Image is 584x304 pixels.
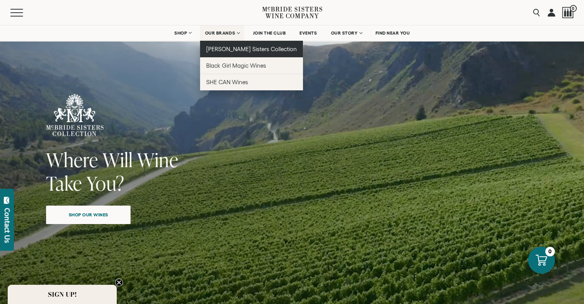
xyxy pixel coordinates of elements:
span: SIGN UP! [48,290,77,299]
span: Where [46,146,98,173]
div: SIGN UP!Close teaser [8,285,117,304]
a: Black Girl Magic Wines [200,57,303,74]
span: Wine [137,146,179,173]
a: [PERSON_NAME] Sisters Collection [200,41,303,57]
div: Contact Us [3,208,11,243]
span: You? [86,170,124,196]
span: OUR STORY [331,30,357,36]
span: EVENTS [299,30,317,36]
a: OUR BRANDS [200,25,244,41]
a: OUR STORY [326,25,367,41]
a: SHOP [169,25,196,41]
button: Mobile Menu Trigger [10,9,38,17]
button: Close teaser [115,279,123,286]
span: Shop our wines [55,207,122,222]
span: Take [46,170,82,196]
span: SHE CAN Wines [206,79,248,85]
span: JOIN THE CLUB [253,30,286,36]
span: 0 [570,5,577,12]
div: 0 [545,247,555,256]
a: JOIN THE CLUB [248,25,291,41]
a: FIND NEAR YOU [371,25,415,41]
span: Will [103,146,133,173]
a: EVENTS [294,25,322,41]
a: SHE CAN Wines [200,74,303,90]
a: Shop our wines [46,206,131,224]
span: SHOP [174,30,187,36]
span: OUR BRANDS [205,30,235,36]
span: [PERSON_NAME] Sisters Collection [206,46,297,52]
span: FIND NEAR YOU [376,30,410,36]
span: Black Girl Magic Wines [206,62,266,69]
